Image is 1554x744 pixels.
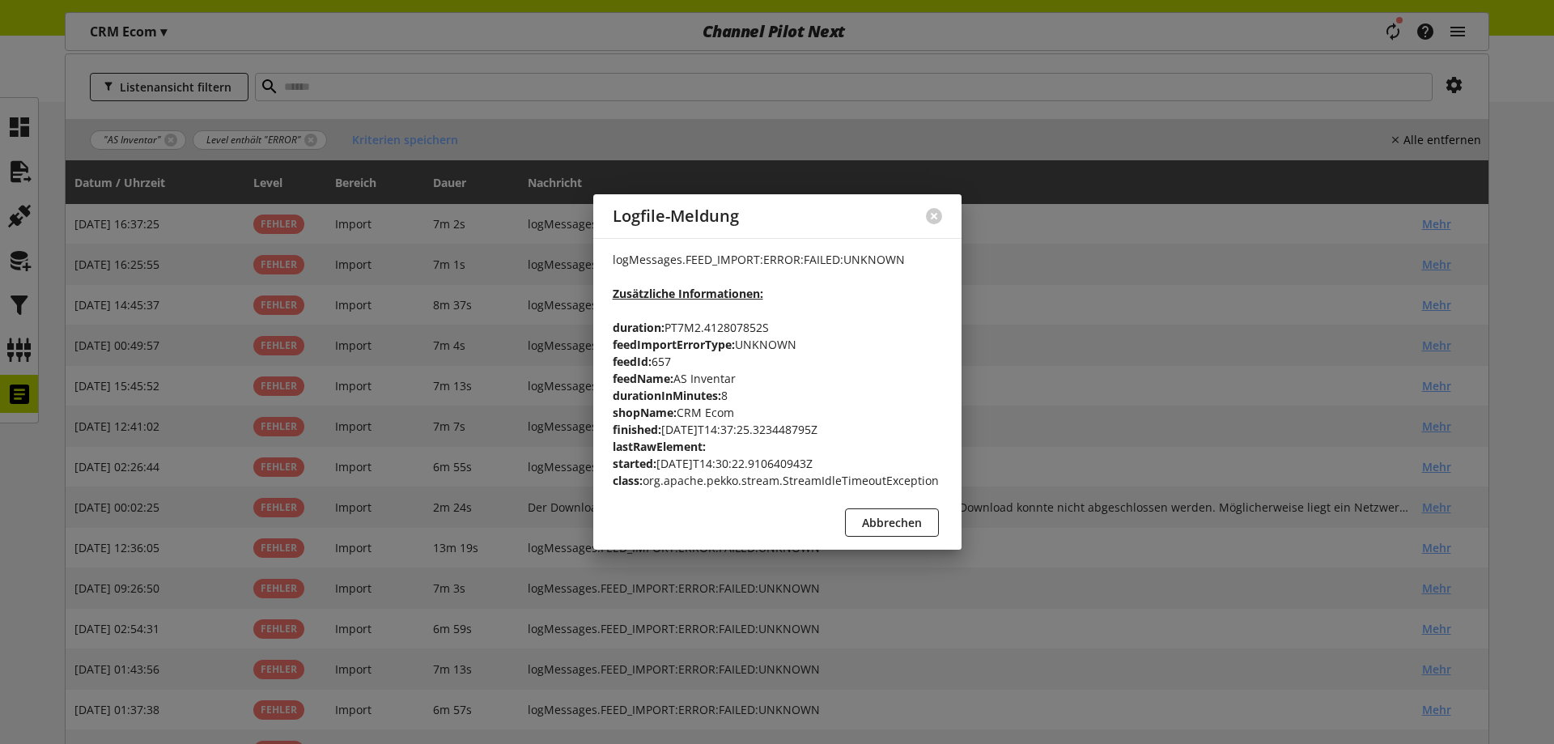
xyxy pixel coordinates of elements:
[845,508,939,537] button: Abbrechen
[613,251,942,489] p: logMessages.FEED_IMPORT:ERROR:FAILED:UNKNOWN PT7M2.412807852S UNKNOWN 657 AS Inventar 8 CRM Ecom ...
[613,286,763,301] b: Zusätzliche Informationen:
[613,456,656,471] b: started:
[613,473,643,488] b: class:
[613,388,721,403] b: durationInMinutes:
[613,422,661,437] b: finished:
[613,371,673,386] b: feedName:
[862,514,922,531] span: Abbrechen
[613,337,735,352] b: feedImportErrorType:
[613,354,652,369] b: feedId:
[613,320,664,335] b: duration:
[613,405,677,420] b: shopName:
[613,439,706,454] b: lastRawElement:
[613,207,739,226] h2: Logfile-Meldung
